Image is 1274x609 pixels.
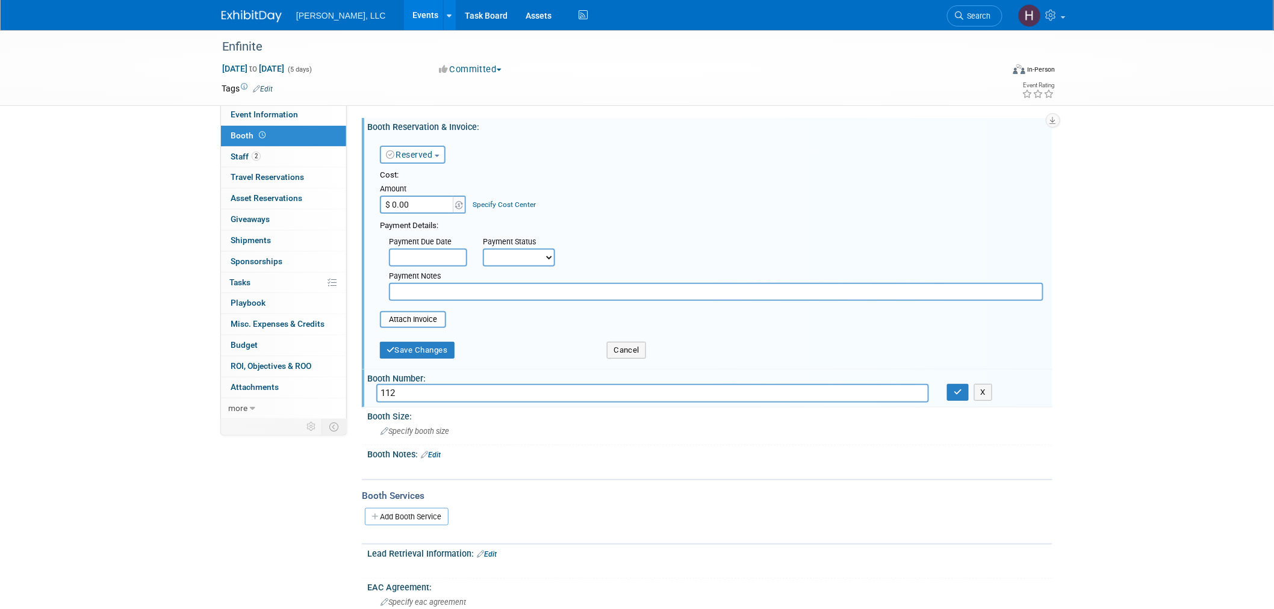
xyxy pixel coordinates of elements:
[931,63,1055,81] div: Event Format
[221,252,346,272] a: Sponsorships
[231,193,302,203] span: Asset Reservations
[221,273,346,293] a: Tasks
[367,407,1052,422] div: Booth Size:
[231,298,266,308] span: Playbook
[231,214,270,224] span: Giveaways
[367,578,1052,593] div: EAC Agreement:
[296,11,386,20] span: [PERSON_NAME], LLC
[228,403,247,413] span: more
[221,356,346,377] a: ROI, Objectives & ROO
[322,419,347,434] td: Toggle Event Tabs
[367,118,1052,133] div: Booth Reservation & Invoice:
[253,85,273,93] a: Edit
[380,146,446,164] button: Reserved
[380,342,455,359] button: Save Changes
[222,82,273,94] td: Tags
[221,335,346,356] a: Budget
[231,382,279,392] span: Attachments
[389,236,465,249] div: Payment Due Date
[221,230,346,251] a: Shipments
[247,64,259,73] span: to
[231,152,261,161] span: Staff
[380,217,1043,232] div: Payment Details:
[483,236,564,249] div: Payment Status
[380,184,467,196] div: Amount
[221,188,346,209] a: Asset Reservations
[221,167,346,188] a: Travel Reservations
[477,550,497,558] a: Edit
[231,110,298,119] span: Event Information
[367,445,1052,461] div: Booth Notes:
[381,427,449,436] span: Specify booth size
[287,66,312,73] span: (5 days)
[231,319,325,329] span: Misc. Expenses & Credits
[974,384,993,401] button: X
[231,131,268,140] span: Booth
[1022,82,1055,88] div: Event Rating
[231,361,311,371] span: ROI, Objectives & ROO
[473,200,536,209] a: Specify Cost Center
[367,545,1052,560] div: Lead Retrieval Information:
[231,256,282,266] span: Sponsorships
[365,508,449,525] a: Add Booth Service
[381,598,466,607] span: Specify eac agreement
[221,105,346,125] a: Event Information
[386,150,433,159] a: Reserved
[256,131,268,140] span: Booth not reserved yet
[389,271,1043,283] div: Payment Notes
[963,11,991,20] span: Search
[252,152,261,161] span: 2
[380,170,1043,181] div: Cost:
[231,340,258,350] span: Budget
[1018,4,1041,27] img: Hannah Mulholland
[231,172,304,182] span: Travel Reservations
[231,235,271,245] span: Shipments
[435,63,506,76] button: Committed
[367,369,1052,385] div: Booth Number:
[221,126,346,146] a: Booth
[221,377,346,398] a: Attachments
[221,314,346,335] a: Misc. Expenses & Credits
[421,451,441,459] a: Edit
[229,277,250,287] span: Tasks
[222,10,282,22] img: ExhibitDay
[221,293,346,314] a: Playbook
[222,63,285,74] span: [DATE] [DATE]
[221,398,346,419] a: more
[221,147,346,167] a: Staff2
[221,209,346,230] a: Giveaways
[947,5,1002,26] a: Search
[1013,64,1025,74] img: Format-Inperson.png
[1027,65,1055,74] div: In-Person
[218,36,984,58] div: Enfinite
[362,489,1052,502] div: Booth Services
[607,342,646,359] button: Cancel
[301,419,322,434] td: Personalize Event Tab Strip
